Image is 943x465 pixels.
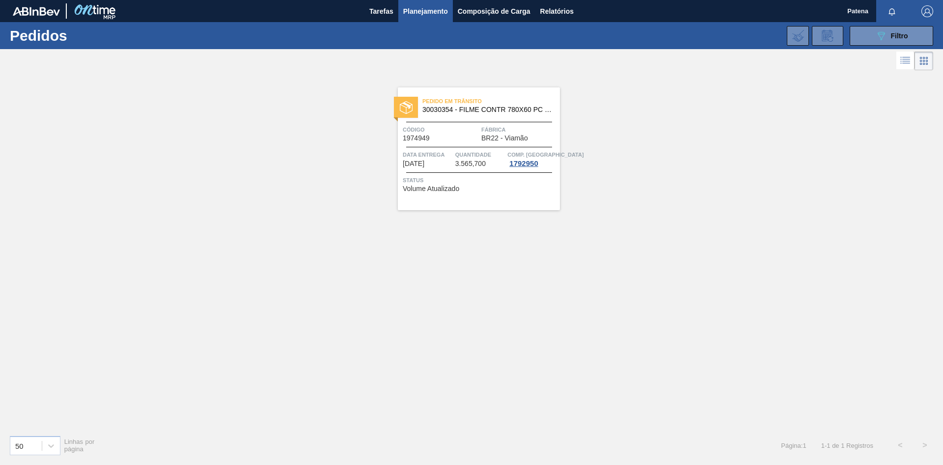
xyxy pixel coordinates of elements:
span: Status [403,175,557,185]
span: Data entrega [403,150,453,160]
button: > [913,433,937,458]
span: Filtro [891,32,908,40]
div: Visão em Lista [896,52,915,70]
div: 50 [15,441,24,450]
span: Página : 1 [781,442,806,449]
div: Visão em Cards [915,52,933,70]
span: Composição de Carga [458,5,530,17]
span: Quantidade [455,150,505,160]
span: 1974949 [403,135,430,142]
div: Solicitação de Revisão de Pedidos [812,26,843,46]
button: Filtro [850,26,933,46]
img: TNhmsLtSVTkK8tSr43FrP2fwEKptu5GPRR3wAAAABJRU5ErkJggg== [13,7,60,16]
h1: Pedidos [10,30,157,41]
span: Fábrica [481,125,557,135]
div: 1792950 [507,160,540,167]
span: Planejamento [403,5,448,17]
span: 24/08/2025 [403,160,424,167]
span: BR22 - Viamão [481,135,528,142]
a: statusPedido em Trânsito30030354 - FILME CONTR 780X60 PC LT350 NIV24Código1974949FábricaBR22 - Vi... [383,87,560,210]
span: Linhas por página [64,438,95,453]
button: Notificações [876,4,908,18]
span: Pedido em Trânsito [422,96,560,106]
span: Relatórios [540,5,574,17]
div: Importar Negociações dos Pedidos [787,26,809,46]
img: Logout [921,5,933,17]
span: 1 - 1 de 1 Registros [821,442,873,449]
button: < [888,433,913,458]
span: Comp. Carga [507,150,583,160]
span: Código [403,125,479,135]
span: 3.565,700 [455,160,486,167]
span: 30030354 - FILME CONTR 780X60 PC LT350 NIV24 [422,106,552,113]
span: Tarefas [369,5,393,17]
span: Volume Atualizado [403,185,459,192]
img: status [400,101,413,114]
a: Comp. [GEOGRAPHIC_DATA]1792950 [507,150,557,167]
